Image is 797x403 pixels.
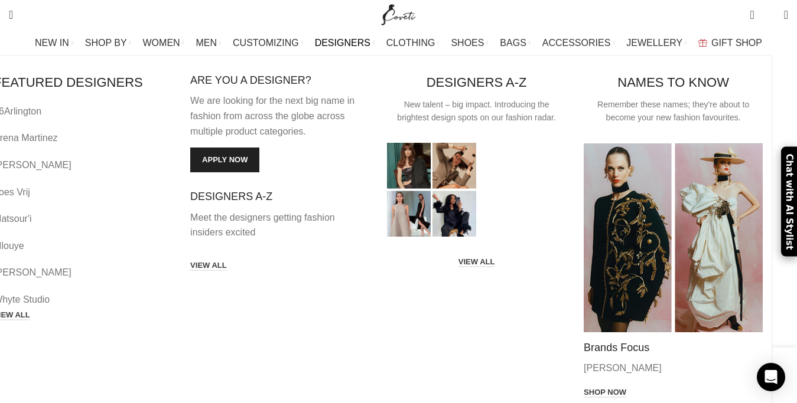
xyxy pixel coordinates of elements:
a: DESIGNERS [315,31,375,55]
span: 0 [766,12,775,21]
a: GIFT SHOP [698,31,762,55]
h4: DESIGNERS A-Z [427,74,527,92]
a: 0 [744,3,760,27]
img: luxury dresses schiaparelli Designers [584,143,763,332]
span: CLOTHING [386,37,435,48]
img: GiftBag [698,39,707,47]
span: GIFT SHOP [711,37,762,48]
span: DESIGNERS [315,37,370,48]
p: [PERSON_NAME] [584,361,763,376]
a: Infobox link [190,190,369,240]
div: My Wishlist [763,3,775,27]
a: SHOES [451,31,488,55]
p: We are looking for the next big name in fashion from across the globe across multiple product cat... [190,93,369,139]
span: WOMEN [143,37,180,48]
a: CLOTHING [386,31,440,55]
span: SHOP BY [85,37,127,48]
div: Main navigation [3,31,794,55]
span: BAGS [500,37,526,48]
h4: ARE YOU A DESIGNER? [190,74,369,87]
div: Remember these names; they're about to become your new fashion favourites. [584,98,763,124]
a: JEWELLERY [626,31,687,55]
a: WOMEN [143,31,184,55]
a: BAGS [500,31,530,55]
a: Search [3,3,19,27]
span: 0 [751,6,760,15]
a: Shop now [584,388,626,398]
a: ACCESSORIES [542,31,615,55]
a: VIEW ALL [190,261,227,271]
h4: NAMES TO KNOW [617,74,729,92]
a: SHOP BY [85,31,131,55]
img: Luxury dresses Designers Coveti [387,143,476,237]
div: New talent – big impact. Introducing the brightest design spots on our fashion radar. [387,98,566,124]
span: ACCESSORIES [542,37,611,48]
a: CUSTOMIZING [233,31,303,55]
a: MEN [196,31,221,55]
a: NEW IN [35,31,73,55]
span: CUSTOMIZING [233,37,299,48]
span: MEN [196,37,217,48]
a: VIEW ALL [458,257,495,268]
a: Site logo [379,9,418,19]
div: Open Intercom Messenger [757,363,785,391]
h4: Brands Focus [584,341,763,355]
span: NEW IN [35,37,69,48]
a: Apply now [190,148,259,172]
span: JEWELLERY [626,37,682,48]
span: SHOES [451,37,484,48]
